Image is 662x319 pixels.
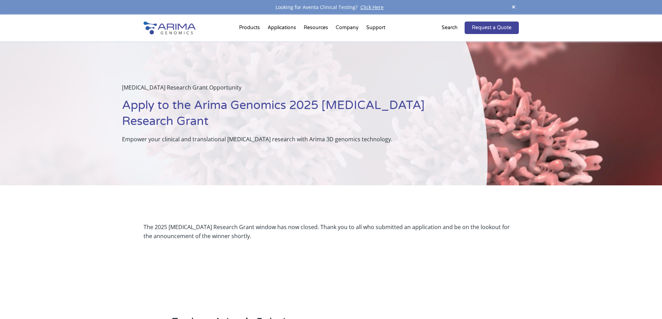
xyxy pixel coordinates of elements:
a: Request a Quote [465,22,519,34]
h1: Apply to the Arima Genomics 2025 [MEDICAL_DATA] Research Grant [122,98,453,135]
a: Click Here [358,4,386,10]
p: Empower your clinical and translational [MEDICAL_DATA] research with Arima 3D genomics technology. [122,135,453,144]
div: The 2025 [MEDICAL_DATA] Research Grant window has now closed. Thank you to all who submitted an a... [144,223,519,241]
img: Arima-Genomics-logo [144,22,196,34]
p: [MEDICAL_DATA] Research Grant Opportunity [122,83,453,98]
div: Looking for Aventa Clinical Testing? [144,3,519,12]
p: Search [442,23,458,32]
